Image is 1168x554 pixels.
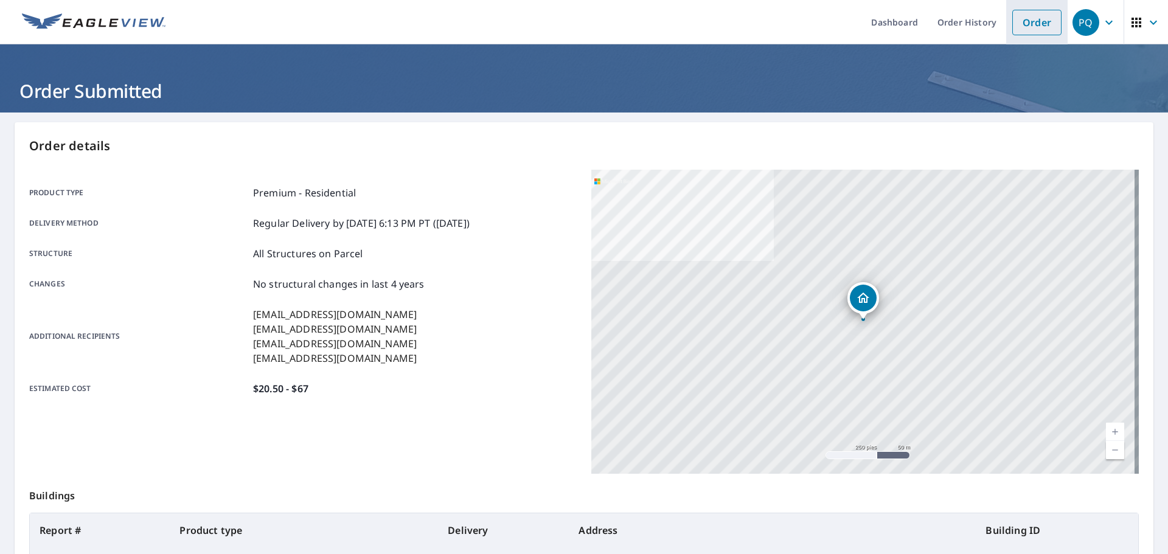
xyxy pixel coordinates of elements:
[847,282,879,320] div: Dropped pin, building 1, Residential property, 1000 Pritchard Mesa Ct Grand Junction, CO 81505
[569,513,976,547] th: Address
[30,513,170,547] th: Report #
[1106,423,1124,441] a: Nivel actual 17, ampliar
[1072,9,1099,36] div: PQ
[253,277,425,291] p: No structural changes in last 4 years
[1106,441,1124,459] a: Nivel actual 17, alejar
[170,513,438,547] th: Product type
[253,381,308,396] p: $20.50 - $67
[253,185,356,200] p: Premium - Residential
[29,246,248,261] p: Structure
[438,513,569,547] th: Delivery
[15,78,1153,103] h1: Order Submitted
[253,336,417,351] p: [EMAIL_ADDRESS][DOMAIN_NAME]
[29,474,1139,513] p: Buildings
[29,307,248,365] p: Additional recipients
[253,216,470,230] p: Regular Delivery by [DATE] 6:13 PM PT ([DATE])
[29,216,248,230] p: Delivery method
[29,137,1139,155] p: Order details
[29,185,248,200] p: Product type
[253,246,363,261] p: All Structures on Parcel
[29,277,248,291] p: Changes
[22,13,165,32] img: EV Logo
[1012,10,1062,35] a: Order
[253,322,417,336] p: [EMAIL_ADDRESS][DOMAIN_NAME]
[29,381,248,396] p: Estimated cost
[253,351,417,365] p: [EMAIL_ADDRESS][DOMAIN_NAME]
[253,307,417,322] p: [EMAIL_ADDRESS][DOMAIN_NAME]
[976,513,1138,547] th: Building ID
